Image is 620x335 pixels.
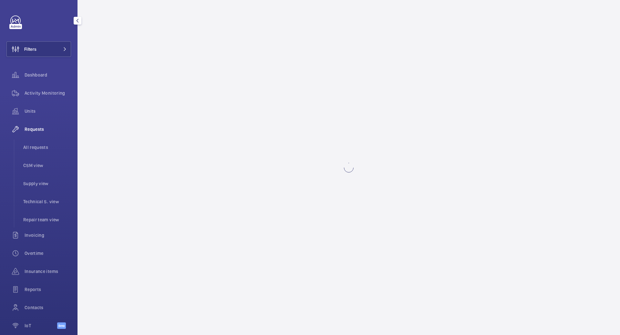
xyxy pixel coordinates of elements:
span: CSM view [23,162,71,169]
span: Beta [57,322,66,329]
span: All requests [23,144,71,151]
span: Dashboard [25,72,71,78]
span: Overtime [25,250,71,256]
span: Supply view [23,180,71,187]
span: Requests [25,126,71,132]
span: Reports [25,286,71,293]
span: Invoicing [25,232,71,238]
span: IoT [25,322,57,329]
span: Insurance items [25,268,71,275]
span: Repair team view [23,216,71,223]
span: Filters [24,46,36,52]
span: Technical S. view [23,198,71,205]
span: Units [25,108,71,114]
button: Filters [6,41,71,57]
span: Contacts [25,304,71,311]
span: Activity Monitoring [25,90,71,96]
